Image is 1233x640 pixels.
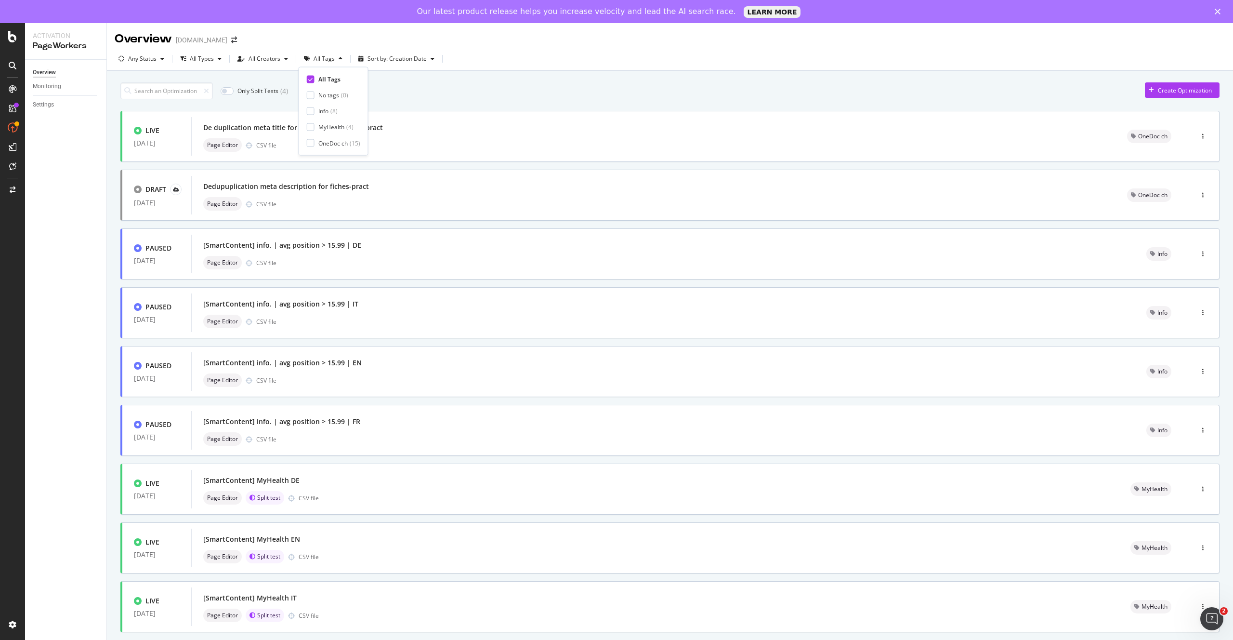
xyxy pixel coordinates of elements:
input: Search an Optimization [120,82,213,99]
span: Split test [257,495,280,501]
div: PageWorkers [33,40,99,52]
span: Page Editor [207,495,238,501]
div: Monitoring [33,81,61,92]
button: All Types [176,51,225,67]
div: neutral label [203,256,242,269]
div: All Types [190,56,214,62]
button: All Tags [300,51,346,67]
div: [DATE] [134,374,180,382]
div: [SmartContent] info. | avg position > 15.99 | EN [203,358,362,368]
span: OneDoc ch [1138,192,1167,198]
div: neutral label [1127,130,1171,143]
div: neutral label [1130,600,1171,613]
div: neutral label [1130,482,1171,496]
div: Settings [33,100,54,110]
div: neutral label [203,373,242,387]
div: PAUSED [145,302,171,312]
span: MyHealth [1141,545,1167,551]
div: PAUSED [145,420,171,429]
div: Create Optimization [1158,86,1212,94]
div: ( 4 ) [280,86,288,96]
div: CSV file [256,318,276,326]
div: [DATE] [134,551,180,559]
span: Info [1157,427,1167,433]
div: [SmartContent] info. | avg position > 15.99 | IT [203,299,358,309]
div: Activation [33,31,99,40]
div: [DATE] [134,257,180,265]
div: CSV file [256,376,276,385]
div: neutral label [1130,541,1171,555]
span: Info [1157,310,1167,316]
div: neutral label [203,138,242,152]
span: Page Editor [207,377,238,383]
span: Page Editor [207,142,238,148]
a: Settings [33,100,100,110]
div: [SmartContent] MyHealth IT [203,593,297,603]
a: Overview [33,67,100,78]
button: Create Optimization [1145,82,1220,98]
div: [SmartContent] MyHealth EN [203,534,300,544]
div: Sort by: Creation Date [367,56,427,62]
div: neutral label [203,197,242,211]
div: neutral label [1127,188,1171,202]
div: neutral label [203,432,242,446]
span: OneDoc ch [1138,133,1167,139]
div: brand label [246,550,284,563]
div: Any Status [128,56,157,62]
div: neutral label [1146,424,1171,437]
div: [SmartContent] info. | avg position > 15.99 | FR [203,417,360,427]
div: OneDoc ch [318,139,348,147]
div: DRAFT [145,185,166,194]
div: neutral label [203,550,242,563]
div: [SmartContent] info. | avg position > 15.99 | DE [203,240,361,250]
div: neutral label [203,491,242,505]
div: neutral label [203,609,242,622]
div: LIVE [145,537,159,547]
div: Only Split Tests [237,87,278,95]
div: [DATE] [134,433,180,441]
div: [DATE] [134,610,180,617]
div: neutral label [1146,247,1171,261]
div: Overview [33,67,56,78]
a: LEARN MORE [744,6,801,18]
a: Monitoring [33,81,100,92]
div: arrow-right-arrow-left [231,37,237,43]
div: LIVE [145,596,159,606]
div: ( 8 ) [330,107,338,115]
div: All Creators [249,56,280,62]
div: CSV file [299,553,319,561]
div: CSV file [256,141,276,149]
span: Info [1157,251,1167,257]
span: Page Editor [207,201,238,207]
span: Info [1157,369,1167,374]
div: All Tags [314,56,335,62]
div: [DATE] [134,139,180,147]
div: MyHealth [318,123,344,131]
span: Page Editor [207,319,238,324]
div: LIVE [145,126,159,135]
div: De duplication meta title for fiches-pract - active pract [203,123,383,133]
span: MyHealth [1141,486,1167,492]
button: Sort by: Creation Date [354,51,438,67]
div: Overview [115,31,172,47]
div: Our latest product release helps you increase velocity and lead the AI search race. [417,7,736,16]
div: neutral label [1146,365,1171,378]
div: brand label [246,491,284,505]
div: [DATE] [134,199,180,207]
div: [DATE] [134,492,180,500]
div: [DOMAIN_NAME] [176,35,227,45]
span: MyHealth [1141,604,1167,610]
span: Page Editor [207,613,238,618]
div: Fermer [1215,9,1224,14]
div: All Tags [318,75,341,83]
button: All Creators [234,51,292,67]
div: CSV file [256,200,276,208]
div: PAUSED [145,361,171,371]
div: CSV file [256,259,276,267]
div: ( 0 ) [341,91,348,99]
span: Page Editor [207,436,238,442]
div: PAUSED [145,243,171,253]
span: Page Editor [207,260,238,266]
div: ( 15 ) [350,139,360,147]
div: ( 4 ) [346,123,354,131]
